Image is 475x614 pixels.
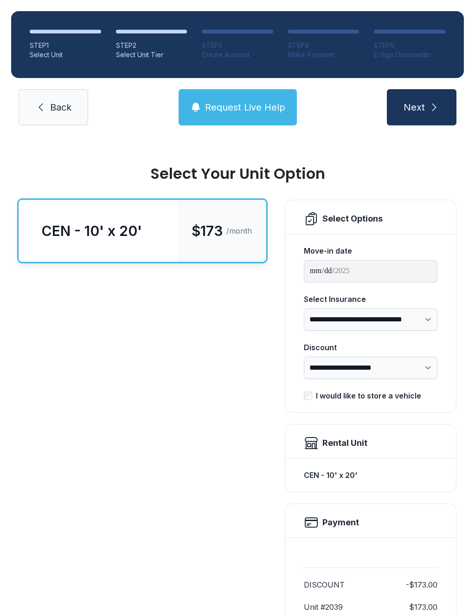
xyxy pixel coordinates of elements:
[374,41,445,50] div: STEP 5
[304,601,343,613] dt: Unit #2039
[406,579,437,590] dd: -$173.00
[322,212,383,225] div: Select Options
[316,390,421,401] div: I would like to store a vehicle
[304,342,437,353] div: Discount
[374,50,445,59] div: E-Sign Documents
[30,50,101,59] div: Select Unit
[202,41,273,50] div: STEP 3
[205,101,285,114] span: Request Live Help
[304,245,437,256] div: Move-in date
[116,50,187,59] div: Select Unit Tier
[304,357,437,379] select: Discount
[202,50,273,59] div: Create Account
[41,222,142,239] div: CEN - 10' x 20'
[304,466,437,484] div: CEN - 10' x 20'
[304,579,345,590] dt: DISCOUNT
[304,308,437,331] select: Select Insurance
[288,50,359,59] div: Make Payment
[288,41,359,50] div: STEP 4
[19,166,456,181] div: Select Your Unit Option
[304,294,437,305] div: Select Insurance
[30,41,101,50] div: STEP 1
[116,41,187,50] div: STEP 2
[322,516,359,529] h2: Payment
[322,437,367,450] div: Rental Unit
[192,222,223,239] span: $173
[304,260,437,282] input: Move-in date
[50,101,71,114] span: Back
[409,601,437,613] dd: $173.00
[226,225,252,236] span: /month
[404,101,425,114] span: Next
